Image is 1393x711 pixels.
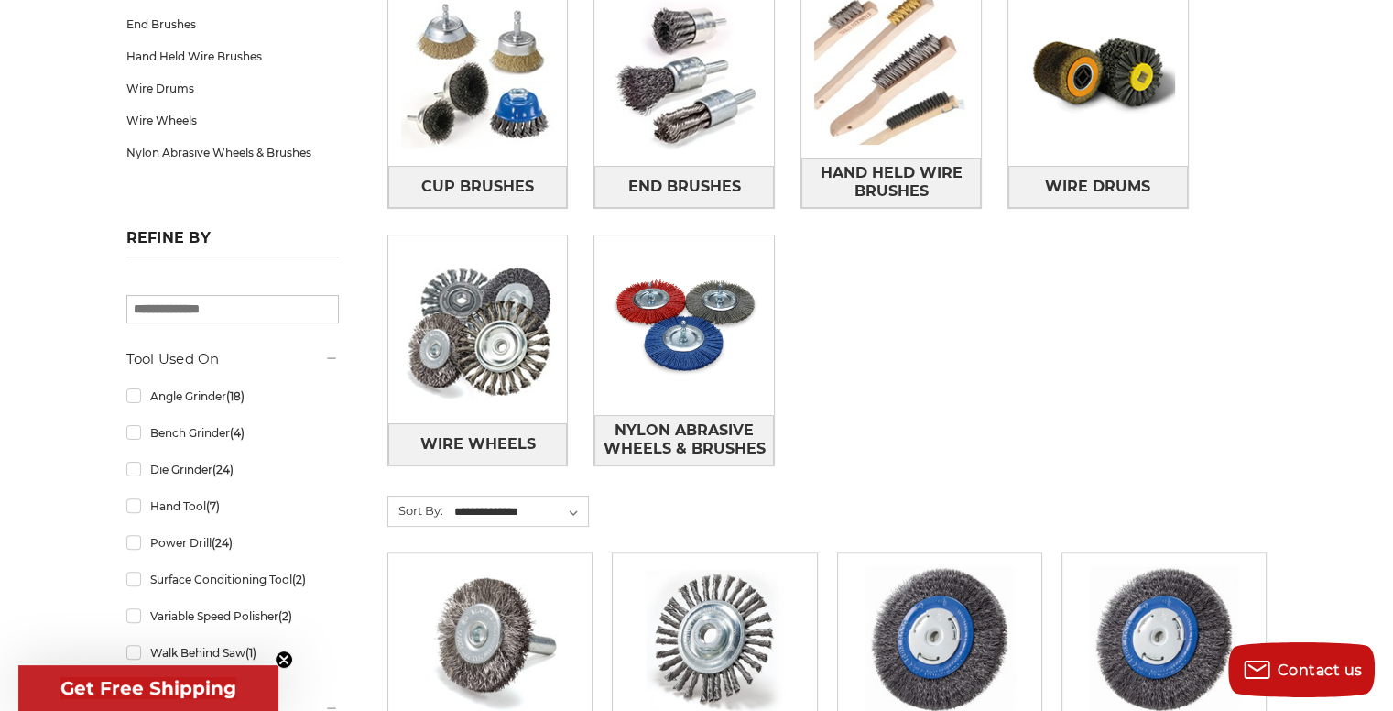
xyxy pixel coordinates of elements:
[126,229,339,257] h5: Refine by
[419,429,535,460] span: Wire Wheels
[212,463,233,476] span: (24)
[18,665,278,711] div: Get Free ShippingClose teaser
[126,380,339,412] a: Angle Grinder
[594,415,774,465] a: Nylon Abrasive Wheels & Brushes
[60,677,236,699] span: Get Free Shipping
[1278,662,1363,679] span: Contact us
[126,454,339,486] a: Die Grinder
[388,240,568,420] img: Wire Wheels
[126,527,339,559] a: Power Drill
[229,426,244,440] span: (4)
[126,600,339,632] a: Variable Speed Polisher
[802,158,980,207] span: Hand Held Wire Brushes
[594,166,774,207] a: End Brushes
[211,536,232,550] span: (24)
[291,573,305,586] span: (2)
[126,104,339,137] a: Wire Wheels
[126,490,339,522] a: Hand Tool
[278,609,291,623] span: (2)
[245,646,256,660] span: (1)
[126,72,339,104] a: Wire Drums
[1045,171,1150,202] span: Wire Drums
[1008,166,1188,207] a: Wire Drums
[126,417,339,449] a: Bench Grinder
[205,499,219,513] span: (7)
[126,563,339,596] a: Surface Conditioning Tool
[275,651,293,669] button: Close teaser
[126,348,339,370] h5: Tool Used On
[388,166,568,207] a: Cup Brushes
[595,415,773,465] span: Nylon Abrasive Wheels & Brushes
[452,498,588,526] select: Sort By:
[388,423,568,465] a: Wire Wheels
[225,389,244,403] span: (18)
[126,8,339,40] a: End Brushes
[801,158,981,208] a: Hand Held Wire Brushes
[1228,642,1375,697] button: Contact us
[421,171,534,202] span: Cup Brushes
[126,637,339,669] a: Walk Behind Saw
[594,235,774,415] img: Nylon Abrasive Wheels & Brushes
[126,40,339,72] a: Hand Held Wire Brushes
[388,497,443,524] label: Sort By:
[126,137,339,169] a: Nylon Abrasive Wheels & Brushes
[628,171,741,202] span: End Brushes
